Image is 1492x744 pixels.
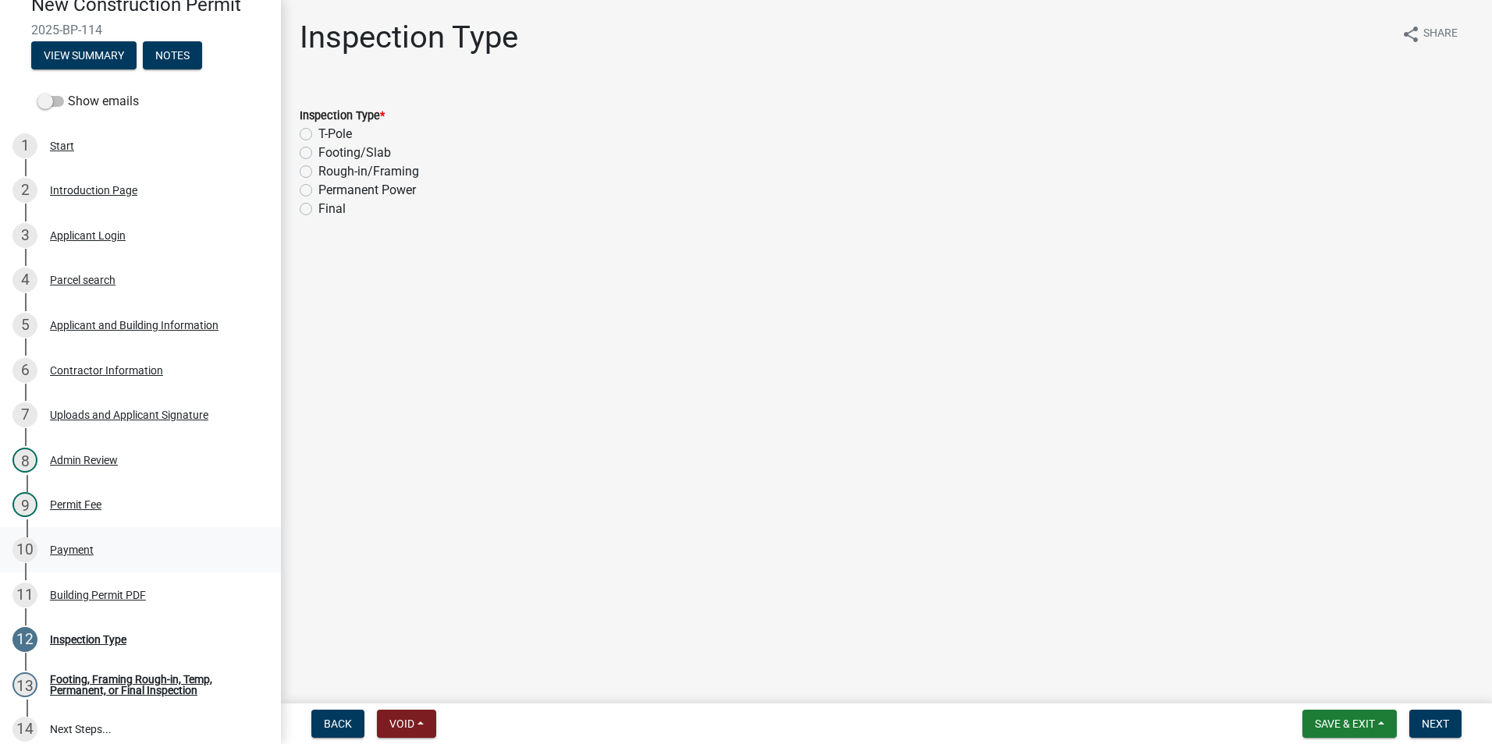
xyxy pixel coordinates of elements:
[1315,717,1375,730] span: Save & Exit
[12,492,37,517] div: 9
[143,50,202,62] wm-modal-confirm: Notes
[12,627,37,652] div: 12
[50,455,118,466] div: Admin Review
[324,717,352,730] span: Back
[12,178,37,203] div: 2
[12,672,37,697] div: 13
[318,200,346,218] label: Final
[300,19,518,56] h1: Inspection Type
[1423,25,1458,44] span: Share
[12,267,37,292] div: 4
[50,320,218,331] div: Applicant and Building Information
[12,717,37,742] div: 14
[1302,710,1397,738] button: Save & Exit
[31,41,137,69] button: View Summary
[12,358,37,383] div: 6
[50,409,208,420] div: Uploads and Applicant Signature
[12,133,37,158] div: 1
[318,125,352,143] label: T-Pole
[143,41,202,69] button: Notes
[50,230,126,241] div: Applicant Login
[1389,19,1470,49] button: shareShare
[50,365,163,376] div: Contractor Information
[12,448,37,473] div: 8
[300,111,385,122] label: Inspection Type
[50,499,101,510] div: Permit Fee
[12,223,37,248] div: 3
[318,162,419,181] label: Rough-in/Framing
[389,717,414,730] span: Void
[377,710,436,738] button: Void
[1401,25,1420,44] i: share
[50,185,137,196] div: Introduction Page
[50,275,115,285] div: Parcel search
[12,537,37,562] div: 10
[12,583,37,608] div: 11
[31,23,250,37] span: 2025-BP-114
[318,181,416,200] label: Permanent Power
[1409,710,1462,738] button: Next
[37,92,139,111] label: Show emails
[50,634,126,645] div: Inspection Type
[311,710,364,738] button: Back
[50,544,94,555] div: Payment
[31,50,137,62] wm-modal-confirm: Summary
[12,402,37,427] div: 7
[1422,717,1449,730] span: Next
[12,313,37,338] div: 5
[50,140,74,151] div: Start
[318,143,391,162] label: Footing/Slab
[50,590,146,601] div: Building Permit PDF
[50,674,256,696] div: Footing, Framing Rough-in, Temp, Permanent, or Final Inspection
